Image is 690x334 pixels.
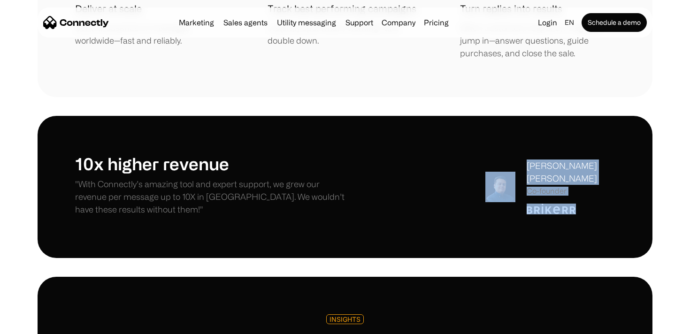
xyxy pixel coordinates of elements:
ul: Language list [19,318,56,331]
div: Company [379,16,418,29]
h1: 10x higher revenue [75,153,345,174]
div: en [561,16,580,29]
a: Sales agents [220,19,271,26]
div: Co-founder [527,187,615,196]
a: Marketing [175,19,218,26]
div: INSIGHTS [330,316,360,323]
div: en [565,16,574,29]
a: Login [534,16,561,29]
a: home [43,15,109,30]
div: Company [382,16,415,29]
a: Utility messaging [273,19,340,26]
aside: Language selected: English [9,317,56,331]
a: Support [342,19,377,26]
p: "With Connectly’s amazing tool and expert support, we grew our revenue per message up to 10X in [... [75,178,345,216]
a: Schedule a demo [582,13,647,32]
a: Pricing [420,19,452,26]
div: [PERSON_NAME] [PERSON_NAME] [527,159,615,185]
div: When customers respond, AI agents jump in—answer questions, guide purchases, and close the sale. [460,22,615,60]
